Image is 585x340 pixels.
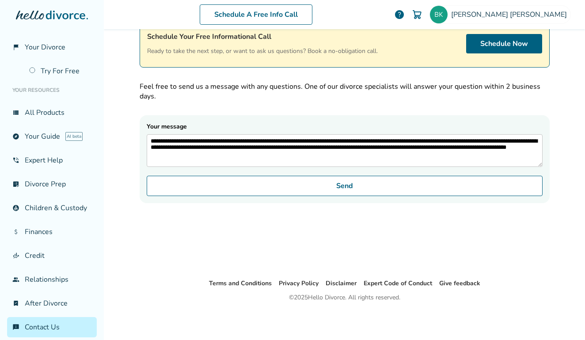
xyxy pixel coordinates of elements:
a: phone_in_talkExpert Help [7,150,97,170]
span: flag_2 [12,44,19,51]
button: Send [147,176,543,196]
span: phone_in_talk [12,157,19,164]
span: account_child [12,204,19,212]
li: Your Resources [7,81,97,99]
iframe: Chat Widget [387,14,585,340]
h4: Schedule Your Free Informational Call [147,31,378,42]
a: Schedule A Free Info Call [200,4,312,25]
li: Disclaimer [326,278,357,289]
a: Try For Free [24,61,97,81]
span: attach_money [12,228,19,235]
span: Your Divorce [25,42,65,52]
span: AI beta [65,132,83,141]
span: explore [12,133,19,140]
span: bookmark_check [12,300,19,307]
label: Your message [147,122,543,167]
a: list_alt_checkDivorce Prep [7,174,97,194]
a: help [394,9,405,20]
a: exploreYour GuideAI beta [7,126,97,147]
a: attach_moneyFinances [7,222,97,242]
a: flag_2Your Divorce [7,37,97,57]
img: Cart [412,9,422,20]
span: [PERSON_NAME] [PERSON_NAME] [451,10,570,19]
span: group [12,276,19,283]
a: bookmark_checkAfter Divorce [7,293,97,314]
div: © 2025 Hello Divorce. All rights reserved. [289,292,400,303]
img: b.kendall@mac.com [430,6,448,23]
textarea: Your message [147,134,543,167]
a: chat_infoContact Us [7,317,97,337]
span: finance_mode [12,252,19,259]
span: view_list [12,109,19,116]
a: Terms and Conditions [209,279,272,287]
a: groupRelationships [7,269,97,290]
span: list_alt_check [12,181,19,188]
a: Expert Code of Conduct [364,279,432,287]
a: account_childChildren & Custody [7,198,97,218]
a: finance_modeCredit [7,246,97,266]
div: Ready to take the next step, or want to ask us questions? Book a no-obligation call. [147,31,378,57]
a: view_listAll Products [7,102,97,123]
p: Feel free to send us a message with any questions. One of our divorce specialists will answer you... [140,82,550,101]
span: chat_info [12,324,19,331]
a: Privacy Policy [279,279,319,287]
